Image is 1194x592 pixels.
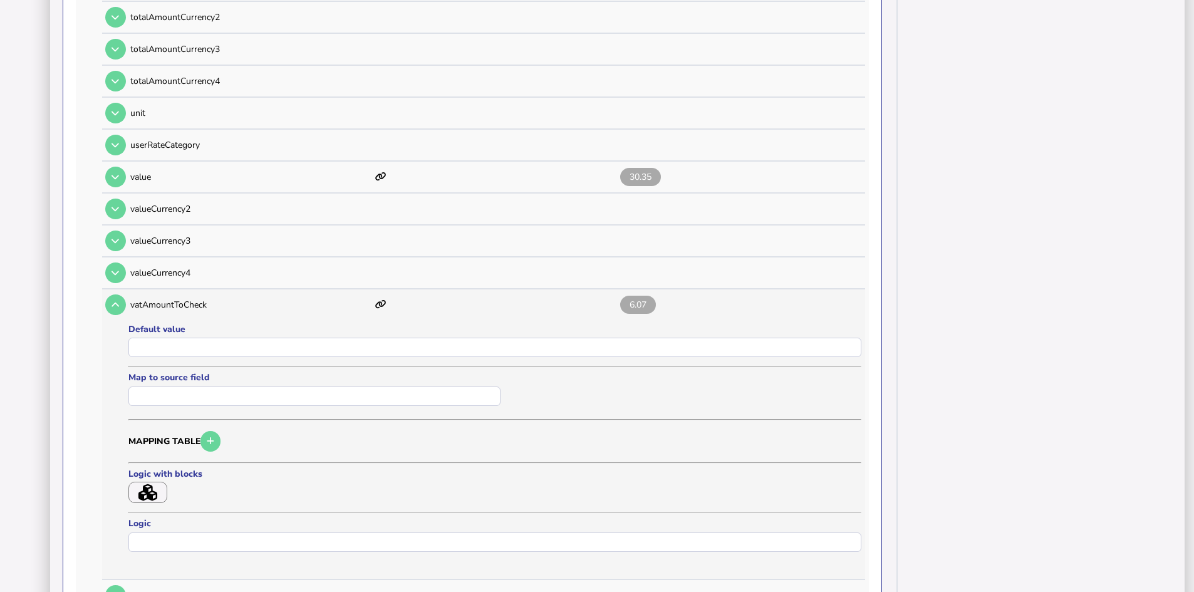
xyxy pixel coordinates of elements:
[105,262,126,283] button: Open
[105,71,126,91] button: Open
[105,7,126,28] button: Open
[130,267,371,279] p: valueCurrency4
[105,167,126,187] button: Open
[130,11,371,23] p: totalAmountCurrency2
[620,168,661,186] span: 30.35
[130,171,371,183] p: value
[105,39,126,60] button: Open
[130,139,371,151] p: userRateCategory
[130,235,371,247] p: valueCurrency3
[375,172,387,181] i: This item has mappings defined
[130,299,371,311] p: vatAmountToCheck
[105,135,126,155] button: Open
[375,300,387,309] i: This item has mappings defined
[128,323,861,335] label: Default value
[105,231,126,251] button: Open
[128,468,235,480] label: Logic with blocks
[620,296,656,314] span: 6.07
[105,294,126,315] button: Open
[128,371,504,383] label: Map to source field
[130,75,371,87] p: totalAmountCurrency4
[130,107,371,119] p: unit
[130,43,371,55] p: totalAmountCurrency3
[128,517,861,529] label: Logic
[130,203,371,215] p: valueCurrency2
[105,103,126,123] button: Open
[128,429,861,454] h3: Mapping table
[105,199,126,219] button: Open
